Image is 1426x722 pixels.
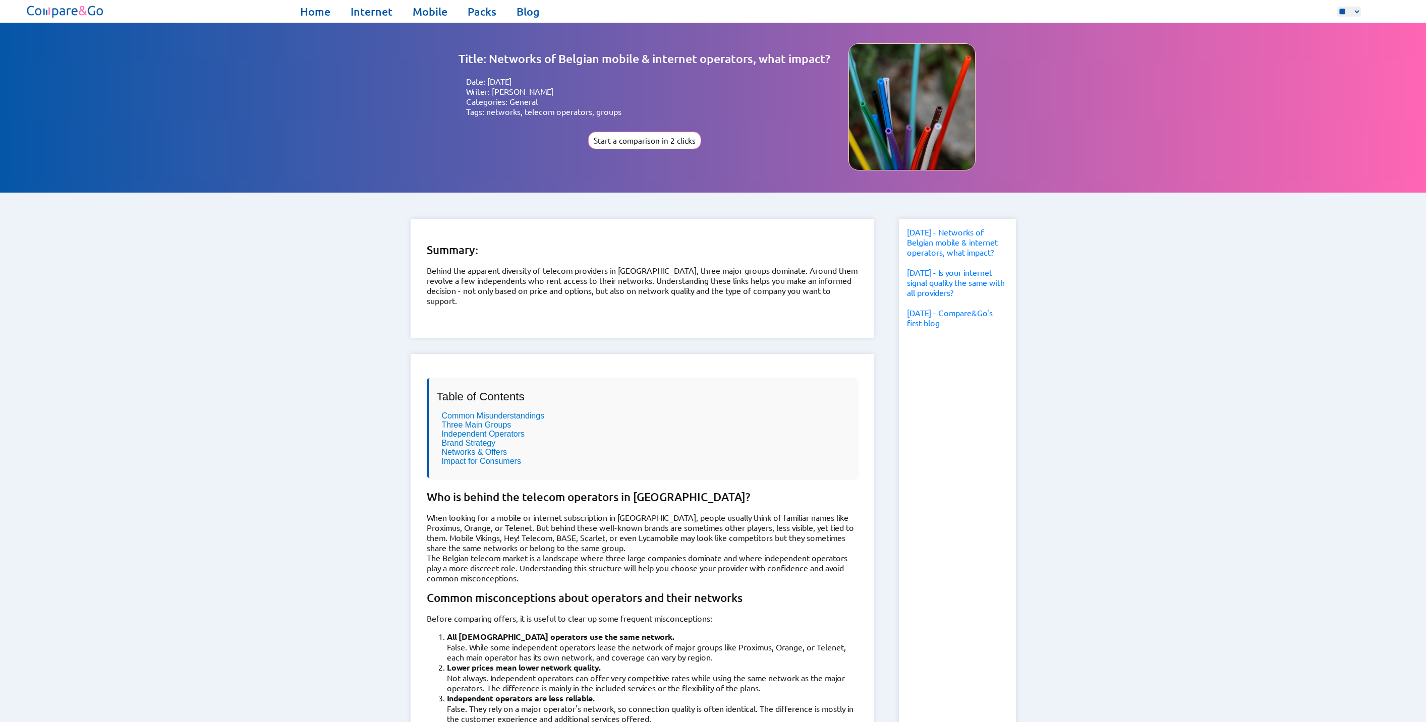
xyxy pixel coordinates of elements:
[466,86,830,96] li: Writer: [PERSON_NAME]
[848,43,976,170] img: Image representing the company
[427,490,858,504] h2: Who is behind the telecom operators in [GEOGRAPHIC_DATA]?
[907,267,1005,297] a: [DATE] - Is your internet signal quality the same with all providers?
[442,411,545,420] a: Common Misunderstandings
[427,265,858,306] p: Behind the apparent diversity of telecom providers in [GEOGRAPHIC_DATA], three major groups domin...
[442,457,521,465] a: Impact for Consumers
[447,642,858,662] p: False. While some independent operators lease the network of major groups like Proximus, Orange, ...
[468,5,496,19] a: Packs
[427,243,858,257] h2: Summary:
[447,631,675,642] strong: All [DEMOGRAPHIC_DATA] operators use the same network.
[442,420,511,429] a: Three Main Groups
[427,591,858,605] h2: Common misconceptions about operators and their networks
[300,5,330,19] a: Home
[459,51,830,66] h1: Title: Networks of Belgian mobile & internet operators, what impact?
[413,5,447,19] a: Mobile
[588,132,701,149] button: Start a comparison in 2 clicks
[25,3,106,20] img: Logo of Compare&Go
[447,693,595,703] strong: Independent operators are less reliable.
[442,439,496,447] a: Brand Strategy
[907,308,993,328] a: [DATE] - Compare&Go's first blog
[466,106,830,116] li: Tags: networks, telecom operators, groups
[351,5,392,19] a: Internet
[907,227,998,257] a: [DATE] - Networks of Belgian mobile & internet operators, what impact?
[466,76,830,86] li: Date: [DATE]
[447,673,858,693] p: Not always. Independent operators can offer very competitive rates while using the same network a...
[437,390,849,403] h2: Table of Contents
[466,96,830,106] li: Categories: General
[442,430,525,438] a: Independent Operators
[517,5,540,19] a: Blog
[588,127,701,149] a: Start a comparison in 2 clicks
[447,662,601,673] strong: Lower prices mean lower network quality.
[442,448,507,456] a: Networks & Offers
[427,553,858,583] p: The Belgian telecom market is a landscape where three large companies dominate and where independ...
[427,613,858,623] p: Before comparing offers, it is useful to clear up some frequent misconceptions:
[427,512,858,553] p: When looking for a mobile or internet subscription in [GEOGRAPHIC_DATA], people usually think of ...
